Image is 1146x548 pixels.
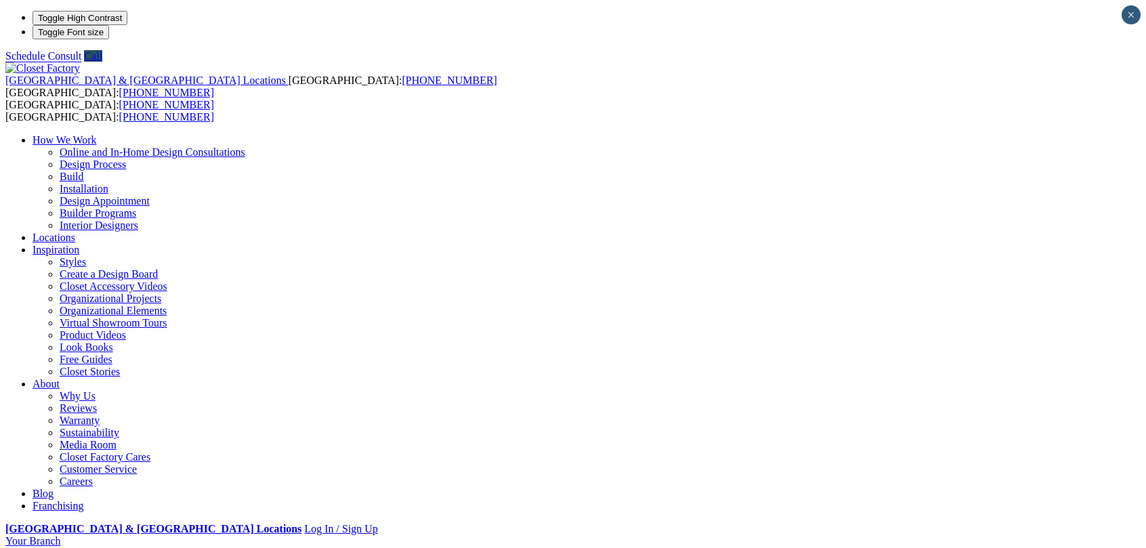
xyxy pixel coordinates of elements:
a: Installation [60,183,108,194]
a: Online and In-Home Design Consultations [60,146,245,158]
a: Free Guides [60,354,112,365]
a: Closet Accessory Videos [60,280,167,292]
a: Call [84,50,102,62]
a: Blog [33,488,54,499]
span: [GEOGRAPHIC_DATA] & [GEOGRAPHIC_DATA] Locations [5,75,286,86]
a: Your Branch [5,535,60,547]
a: Franchising [33,500,84,511]
a: Design Appointment [60,195,150,207]
a: Create a Design Board [60,268,158,280]
span: Toggle High Contrast [38,13,122,23]
a: Build [60,171,84,182]
a: Customer Service [60,463,137,475]
button: Toggle High Contrast [33,11,127,25]
a: Careers [60,476,93,487]
a: Media Room [60,439,116,450]
span: [GEOGRAPHIC_DATA]: [GEOGRAPHIC_DATA]: [5,99,214,123]
a: [PHONE_NUMBER] [402,75,496,86]
a: Log In / Sign Up [304,523,377,534]
span: Toggle Font size [38,27,104,37]
img: Closet Factory [5,62,80,75]
a: Sustainability [60,427,119,438]
a: Organizational Projects [60,293,161,304]
a: [PHONE_NUMBER] [119,87,214,98]
a: Schedule Consult [5,50,81,62]
a: About [33,378,60,389]
a: Design Process [60,159,126,170]
a: Look Books [60,341,113,353]
a: [PHONE_NUMBER] [119,111,214,123]
a: [GEOGRAPHIC_DATA] & [GEOGRAPHIC_DATA] Locations [5,75,289,86]
span: [GEOGRAPHIC_DATA]: [GEOGRAPHIC_DATA]: [5,75,497,98]
button: Toggle Font size [33,25,109,39]
a: Interior Designers [60,219,138,231]
a: Inspiration [33,244,79,255]
button: Close [1122,5,1141,24]
a: Locations [33,232,75,243]
a: Virtual Showroom Tours [60,317,167,329]
a: [GEOGRAPHIC_DATA] & [GEOGRAPHIC_DATA] Locations [5,523,301,534]
a: [PHONE_NUMBER] [119,99,214,110]
a: Closet Factory Cares [60,451,150,463]
a: How We Work [33,134,97,146]
a: Styles [60,256,86,268]
a: Builder Programs [60,207,136,219]
a: Product Videos [60,329,126,341]
a: Organizational Elements [60,305,167,316]
a: Closet Stories [60,366,120,377]
a: Warranty [60,415,100,426]
a: Why Us [60,390,95,402]
a: Reviews [60,402,97,414]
